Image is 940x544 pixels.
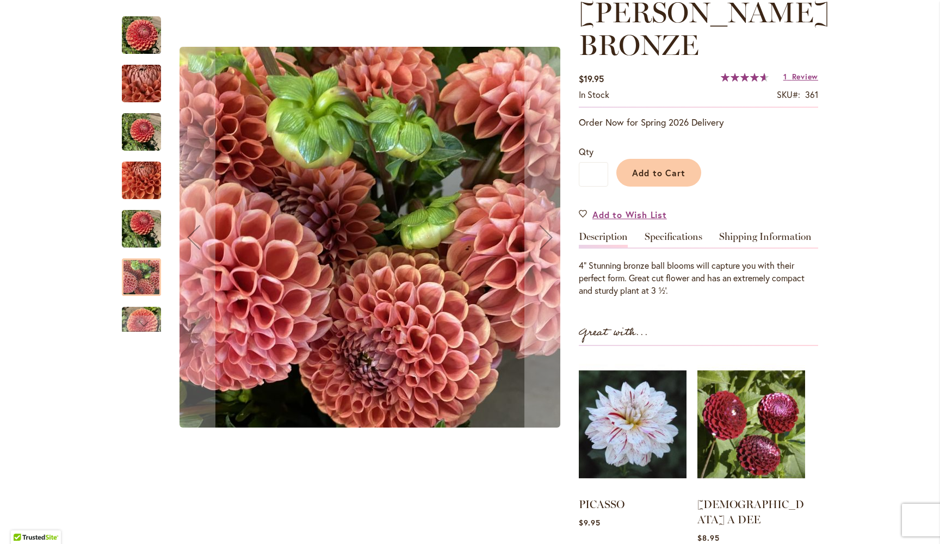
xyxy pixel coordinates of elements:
[579,232,628,248] a: Description
[122,151,172,199] div: CORNEL BRONZE
[579,324,648,342] strong: Great with...
[579,116,818,129] p: Order Now for Spring 2026 Delivery
[122,316,161,332] div: Next
[632,167,686,178] span: Add to Cart
[719,232,812,248] a: Shipping Information
[172,5,568,469] div: CORNEL BRONZECORNEL BRONZECORNEL BRONZE
[792,71,818,82] span: Review
[122,5,172,54] div: CORNEL BRONZE
[721,73,769,82] div: 93%
[579,146,593,157] span: Qty
[172,5,618,469] div: Product Images
[122,248,172,296] div: CORNEL BRONZE
[579,232,818,297] div: Detailed Product Info
[524,5,568,469] button: Next
[180,47,560,428] img: CORNEL BRONZE
[579,357,687,492] img: PICASSO
[102,54,181,113] img: CORNEL BRONZE
[783,71,787,82] span: 1
[8,505,39,536] iframe: Launch Accessibility Center
[777,89,800,100] strong: SKU
[122,203,161,255] img: CORNEL BRONZE
[645,232,702,248] a: Specifications
[579,73,604,84] span: $19.95
[122,16,161,55] img: CORNEL BRONZE
[172,5,215,469] button: Previous
[579,498,624,511] a: PICASSO
[592,208,667,221] span: Add to Wish List
[122,199,172,248] div: CORNEL BRONZE
[579,89,609,100] span: In stock
[697,533,720,543] span: $8.95
[122,113,161,152] img: CORNEL BRONZE
[579,517,601,528] span: $9.95
[579,259,818,297] p: 4” Stunning bronze ball blooms will capture you with their perfect form. Great cut flower and has...
[805,89,818,101] div: 361
[579,208,667,221] a: Add to Wish List
[697,357,805,492] img: CHICK A DEE
[697,498,804,526] a: [DEMOGRAPHIC_DATA] A DEE
[172,5,568,469] div: CORNEL BRONZE
[579,89,609,101] div: Availability
[122,296,172,344] div: CORNEL BRONZE
[122,154,161,207] img: CORNEL BRONZE
[783,71,818,82] a: 1 Review
[122,102,172,151] div: CORNEL BRONZE
[122,54,172,102] div: CORNEL BRONZE
[616,159,701,187] button: Add to Cart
